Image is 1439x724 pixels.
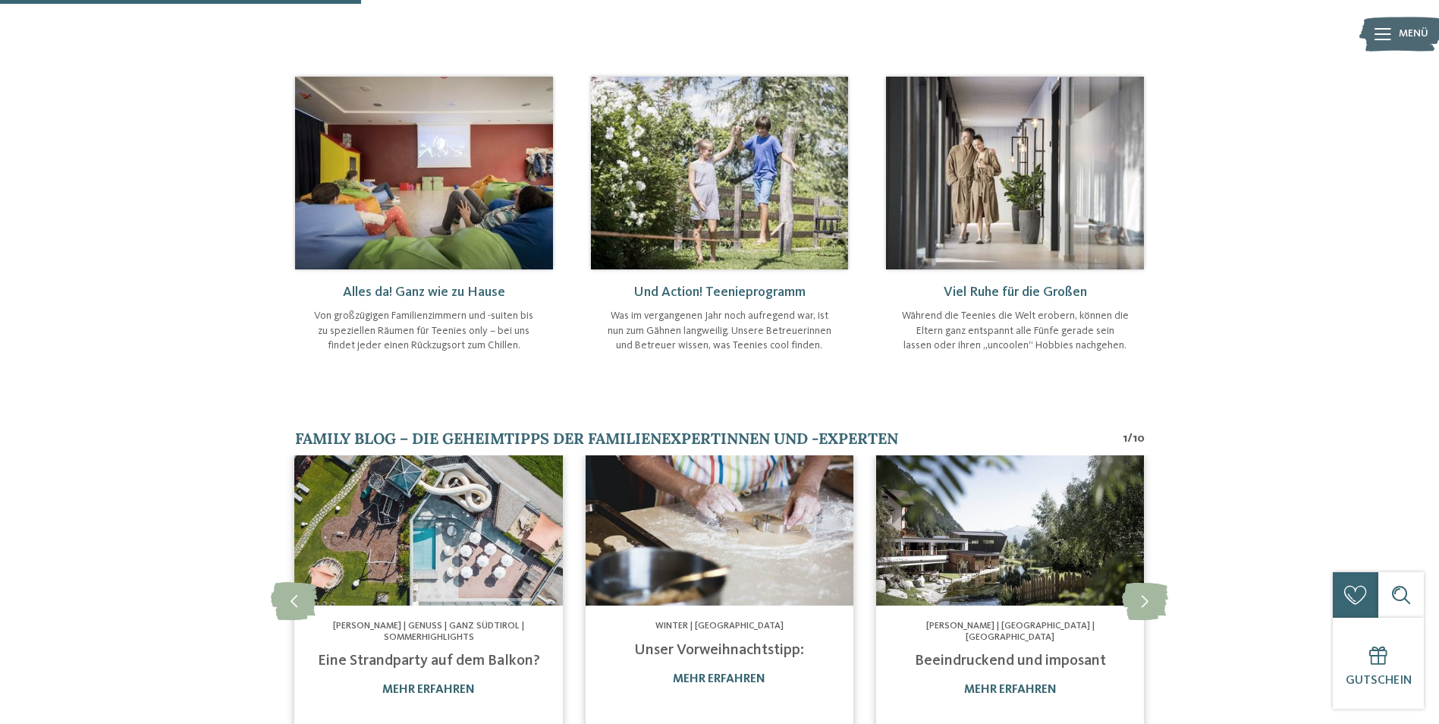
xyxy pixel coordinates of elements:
span: 1 [1123,430,1127,447]
span: Viel Ruhe für die Großen [944,285,1087,299]
img: Urlaub mit Teenagern in Südtirol geplant? [876,455,1144,606]
a: Beeindruckend und imposant [915,653,1106,669]
p: Von großzügigen Familienzimmern und -suiten bis zu speziellen Räumen für Teenies only – bei uns f... [310,309,538,354]
p: Während die Teenies die Welt erobern, können die Eltern ganz entspannt alle Fünfe gerade sein las... [901,309,1129,354]
span: [PERSON_NAME] | [GEOGRAPHIC_DATA] | [GEOGRAPHIC_DATA] [926,622,1095,641]
a: mehr erfahren [964,684,1057,696]
img: Urlaub mit Teenagern in Südtirol geplant? [294,455,562,606]
a: mehr erfahren [673,673,765,685]
a: mehr erfahren [382,684,475,696]
img: Urlaub mit Teenagern in Südtirol geplant? [586,455,853,606]
span: Gutschein [1346,675,1412,687]
span: 10 [1133,430,1145,447]
span: / [1127,430,1133,447]
img: Urlaub mit Teenagern in Südtirol geplant? [591,77,849,269]
img: Urlaub mit Teenagern in Südtirol geplant? [295,77,553,269]
a: Eine Strandparty auf dem Balkon? [318,653,540,669]
span: Family Blog – die Geheimtipps der Familienexpertinnen und -experten [295,429,898,448]
img: Urlaub mit Teenagern in Südtirol geplant? [886,77,1144,269]
a: Gutschein [1333,618,1424,709]
span: Und Action! Teenieprogramm [633,285,806,299]
span: Winter | [GEOGRAPHIC_DATA] [655,622,784,631]
span: [PERSON_NAME] | Genuss | Ganz Südtirol | Sommerhighlights [333,622,524,641]
span: Alles da! Ganz wie zu Hause [343,285,505,299]
a: Unser Vorweihnachtstipp: [634,643,804,658]
p: Was im vergangenen Jahr noch aufregend war, ist nun zum Gähnen langweilig. Unsere Betreuerinnen u... [606,309,834,354]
